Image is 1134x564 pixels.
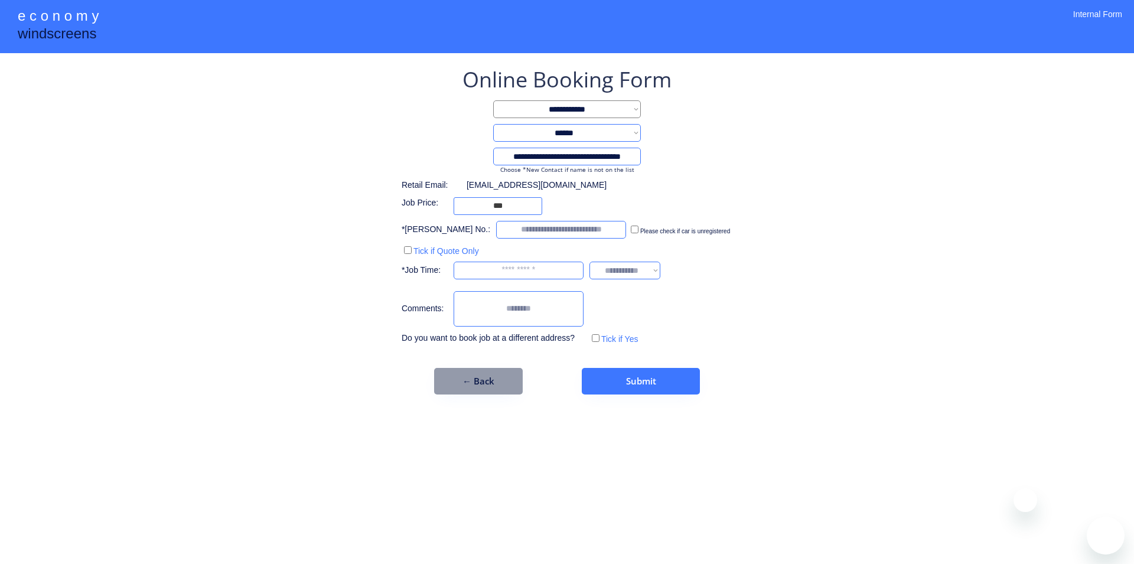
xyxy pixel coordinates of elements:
div: Internal Form [1073,9,1122,35]
div: *[PERSON_NAME] No.: [402,224,490,236]
div: Comments: [402,303,448,315]
label: Tick if Quote Only [413,246,479,256]
button: ← Back [434,368,523,395]
div: Choose *New Contact if name is not on the list [493,165,641,174]
iframe: Close message [1014,488,1037,512]
div: Retail Email: [402,180,461,191]
div: *Job Time: [402,265,448,276]
iframe: Button to launch messaging window [1087,517,1125,555]
label: Please check if car is unregistered [640,228,730,234]
div: e c o n o m y [18,6,99,28]
div: Job Price: [402,197,448,209]
div: Online Booking Form [462,65,672,94]
div: Do you want to book job at a different address? [402,332,584,344]
button: Submit [582,368,700,395]
div: [EMAIL_ADDRESS][DOMAIN_NAME] [467,180,607,191]
div: windscreens [18,24,96,47]
label: Tick if Yes [601,334,638,344]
